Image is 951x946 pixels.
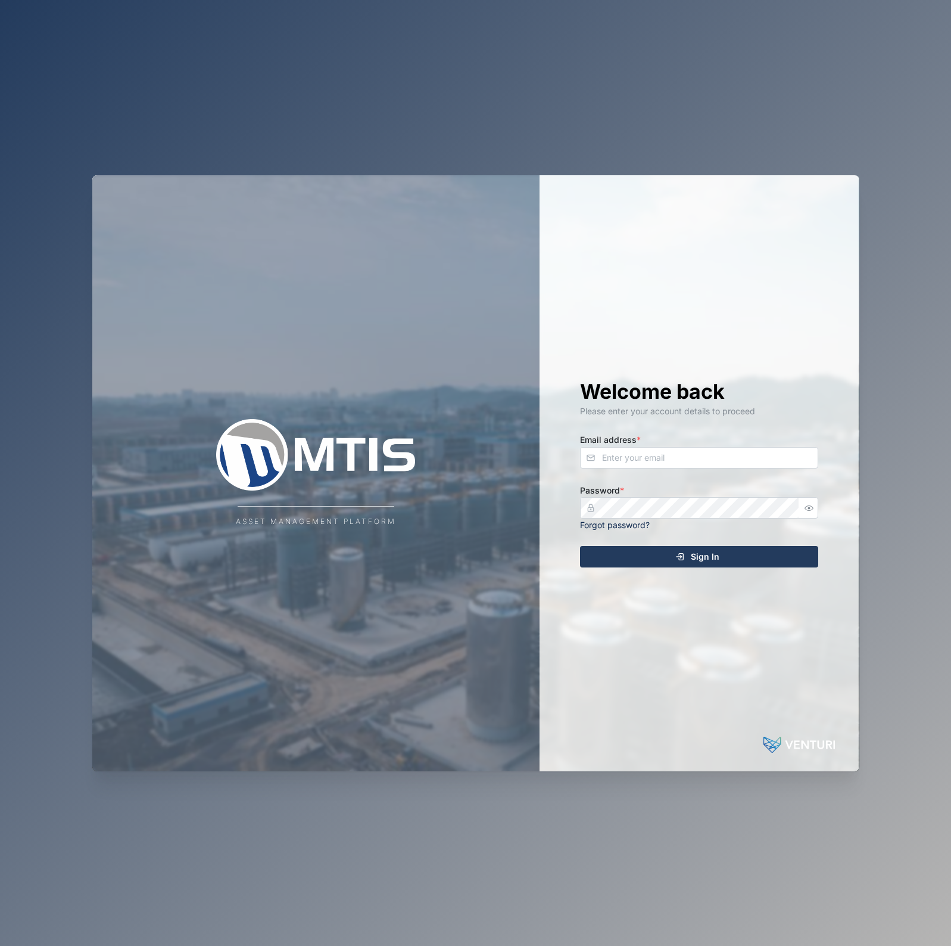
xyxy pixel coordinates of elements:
div: Please enter your account details to proceed [580,405,818,418]
button: Sign In [580,546,818,567]
img: Company Logo [197,419,435,491]
a: Forgot password? [580,520,650,530]
label: Password [580,484,624,497]
div: Asset Management Platform [236,516,396,528]
label: Email address [580,433,641,446]
span: Sign In [691,547,719,567]
h1: Welcome back [580,379,818,405]
input: Enter your email [580,447,818,469]
img: Powered by: Venturi [763,733,835,757]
